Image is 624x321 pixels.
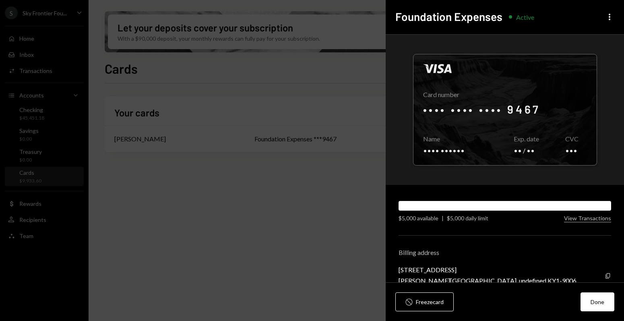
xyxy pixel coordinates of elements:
button: Done [581,292,614,311]
div: Active [516,13,534,21]
div: [STREET_ADDRESS] [399,266,576,273]
div: Billing address [399,249,611,256]
div: $5,000 daily limit [447,214,488,222]
div: Click to reveal [413,54,597,166]
button: Freezecard [395,292,454,311]
div: $5,000 available [399,214,438,222]
div: Freeze card [416,298,444,306]
button: View Transactions [564,215,611,222]
div: [PERSON_NAME][GEOGRAPHIC_DATA], undefined KY1-9006 [399,277,576,284]
h2: Foundation Expenses [395,9,502,25]
div: | [442,214,444,222]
